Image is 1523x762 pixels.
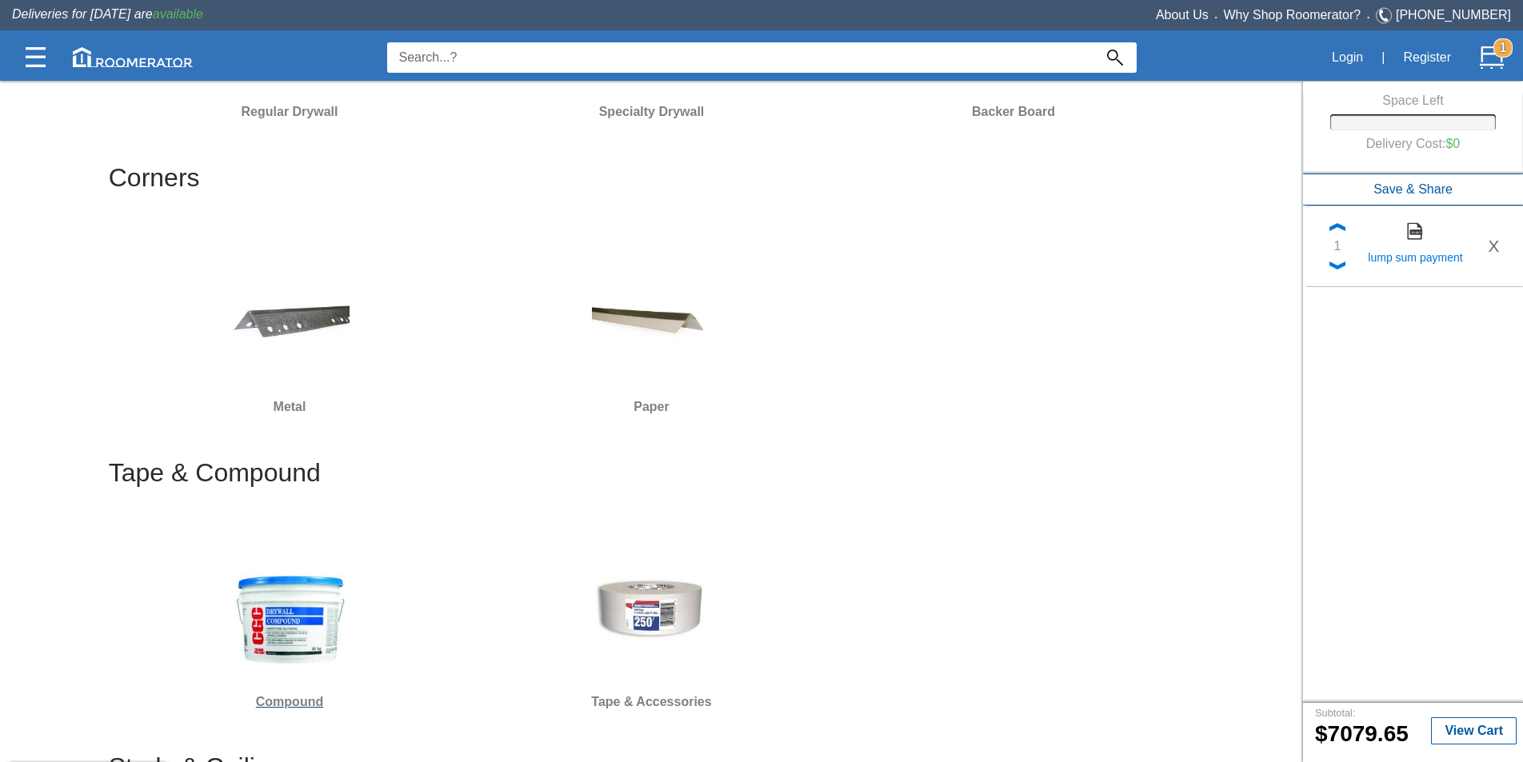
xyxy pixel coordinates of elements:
[477,102,826,122] h6: Specialty Drywall
[1396,8,1511,22] a: [PHONE_NUMBER]
[115,243,465,417] a: Metal
[1365,248,1466,264] h5: lump sum payment
[1334,237,1341,256] div: 1
[1209,14,1224,21] span: •
[1156,8,1209,22] a: About Us
[1329,223,1345,231] img: Up_Chevron.png
[1480,46,1504,70] img: Cart.svg
[115,692,465,712] h6: Compound
[1353,216,1478,277] a: lump sum payment
[115,538,465,712] a: Compound
[477,397,826,417] h6: Paper
[387,42,1093,73] input: Search...?
[477,692,826,712] h6: Tape & Accessories
[230,550,350,670] img: CompWall.jpg
[1315,707,1356,719] small: Subtotal:
[1323,41,1372,74] button: Login
[109,164,1195,205] h2: Corners
[477,538,826,712] a: Tape & Accessories
[1330,94,1495,108] h6: Space Left
[115,102,465,122] h6: Regular Drywall
[26,47,46,67] img: Categories.svg
[1315,721,1409,746] b: 7079.65
[1107,50,1123,66] img: Search_Icon.svg
[73,47,193,67] img: roomerator-logo.svg
[1342,130,1483,158] h6: Delivery Cost:
[1376,6,1396,26] img: Telephone.svg
[1493,38,1513,58] strong: 1
[1478,233,1509,259] button: X
[592,550,712,670] img: TWall.jpg
[1431,717,1517,744] button: View Cart
[1372,40,1394,75] div: |
[1329,261,1345,269] img: Down_Chevron.png
[230,255,350,375] img: MCWall.jpg
[1394,41,1460,74] button: Register
[1361,14,1376,21] span: •
[109,459,1195,500] h2: Tape & Compound
[153,7,203,21] span: available
[12,7,203,21] span: Deliveries for [DATE] are
[1445,724,1503,737] b: View Cart
[1224,8,1361,22] a: Why Shop Roomerator?
[1315,722,1328,747] label: $
[477,243,826,417] a: Paper
[839,102,1189,122] h6: Backer Board
[1303,174,1523,205] button: Save & Share
[115,397,465,417] h6: Metal
[592,255,712,375] img: PWall.jpg
[1445,137,1460,151] label: $0
[1399,216,1431,248] img: 99900016_sm.jpg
